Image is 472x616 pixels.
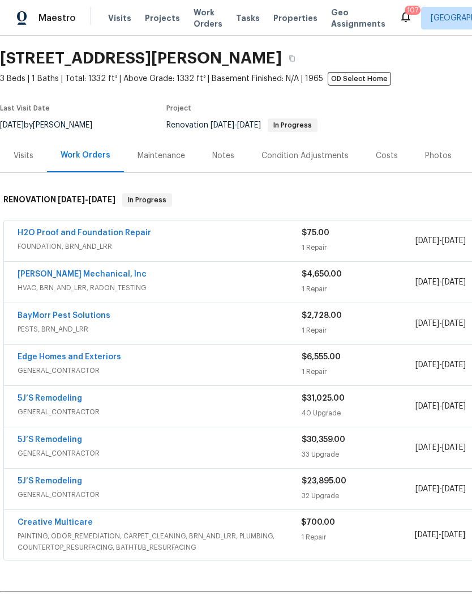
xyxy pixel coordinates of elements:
span: - [415,401,466,412]
span: Project [166,105,191,112]
span: [DATE] [415,361,439,369]
span: - [58,196,115,203]
a: BayMorr Pest Solutions [18,312,110,320]
a: 5J’S Remodeling [18,477,82,485]
div: Work Orders [61,150,110,161]
div: 1 Repair [301,532,414,543]
span: Visits [108,12,131,24]
span: [DATE] [441,531,465,539]
span: $2,728.00 [302,312,342,320]
span: - [415,359,466,371]
span: [DATE] [442,278,466,286]
span: HVAC, BRN_AND_LRR, RADON_TESTING [18,282,302,294]
span: $4,650.00 [302,270,342,278]
span: OD Select Home [328,72,391,86]
div: Photos [425,150,452,162]
span: [DATE] [58,196,85,203]
span: [DATE] [415,531,439,539]
span: - [415,483,466,495]
span: GENERAL_CONTRACTOR [18,448,302,459]
span: [DATE] [415,320,439,328]
span: [DATE] [442,402,466,410]
span: - [415,529,465,541]
span: Geo Assignments [331,7,385,29]
span: In Progress [123,194,171,206]
span: $23,895.00 [302,477,346,485]
div: Costs [376,150,398,162]
span: [DATE] [415,485,439,493]
span: - [415,235,466,247]
span: FOUNDATION, BRN_AND_LRR [18,241,302,252]
a: Edge Homes and Exteriors [18,353,121,361]
span: [DATE] [237,121,261,129]
span: [DATE] [442,485,466,493]
span: GENERAL_CONTRACTOR [18,406,302,418]
span: [DATE] [442,237,466,245]
span: - [211,121,261,129]
span: [DATE] [415,237,439,245]
span: PAINTING, ODOR_REMEDIATION, CARPET_CLEANING, BRN_AND_LRR, PLUMBING, COUNTERTOP_RESURFACING, BATHT... [18,530,301,553]
span: [DATE] [442,444,466,452]
span: PESTS, BRN_AND_LRR [18,324,302,335]
span: - [415,277,466,288]
div: Notes [212,150,234,162]
h6: RENOVATION [3,193,115,207]
div: Visits [14,150,33,162]
div: 1 Repair [302,242,415,253]
span: In Progress [269,122,316,129]
div: 1 Repair [302,325,415,336]
span: [DATE] [415,444,439,452]
span: $30,359.00 [302,436,345,444]
a: Creative Multicare [18,519,93,526]
span: [DATE] [415,278,439,286]
div: 107 [407,5,418,16]
span: [DATE] [88,196,115,203]
div: 1 Repair [302,283,415,295]
div: 33 Upgrade [302,449,415,460]
span: Tasks [236,14,260,22]
a: 5J’S Remodeling [18,436,82,444]
span: [DATE] [442,320,466,328]
div: 1 Repair [302,366,415,377]
span: Work Orders [194,7,222,29]
span: $700.00 [301,519,335,526]
span: - [415,318,466,329]
a: [PERSON_NAME] Mechanical, Inc [18,270,147,278]
div: Maintenance [138,150,185,162]
div: 32 Upgrade [302,490,415,502]
span: Properties [273,12,317,24]
span: $6,555.00 [302,353,341,361]
span: Renovation [166,121,317,129]
span: [DATE] [211,121,234,129]
span: $31,025.00 [302,394,345,402]
a: H2O Proof and Foundation Repair [18,229,151,237]
span: - [415,442,466,453]
span: [DATE] [442,361,466,369]
a: 5J’S Remodeling [18,394,82,402]
span: Projects [145,12,180,24]
button: Copy Address [282,48,302,69]
div: 40 Upgrade [302,407,415,419]
span: $75.00 [302,229,329,237]
div: Condition Adjustments [261,150,349,162]
span: Maestro [38,12,76,24]
span: GENERAL_CONTRACTOR [18,365,302,376]
span: GENERAL_CONTRACTOR [18,489,302,500]
span: [DATE] [415,402,439,410]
